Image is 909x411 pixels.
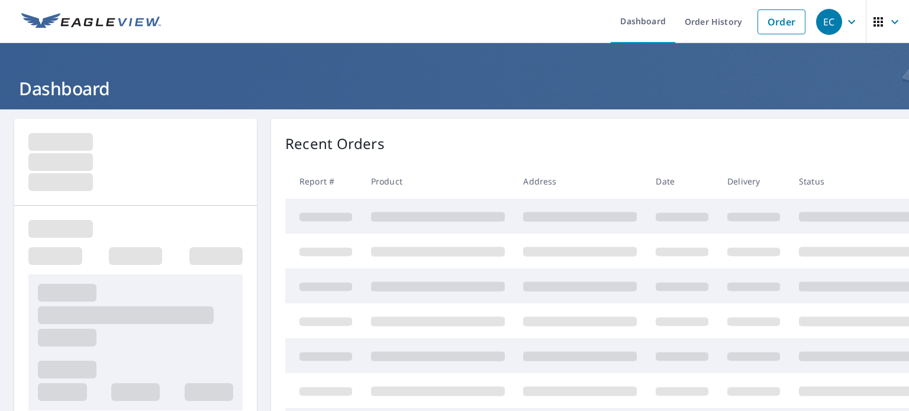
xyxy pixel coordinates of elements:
[14,76,895,101] h1: Dashboard
[757,9,805,34] a: Order
[514,164,646,199] th: Address
[646,164,718,199] th: Date
[285,164,362,199] th: Report #
[21,13,161,31] img: EV Logo
[362,164,514,199] th: Product
[718,164,789,199] th: Delivery
[285,133,385,154] p: Recent Orders
[816,9,842,35] div: EC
